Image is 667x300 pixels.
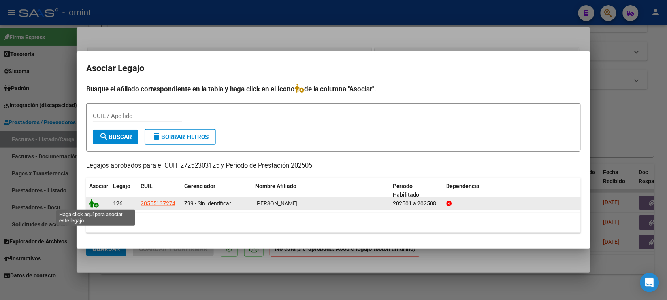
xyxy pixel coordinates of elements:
[138,178,181,204] datatable-header-cell: CUIL
[145,129,216,145] button: Borrar Filtros
[86,213,581,233] div: 1 registros
[184,183,215,189] span: Gerenciador
[181,178,252,204] datatable-header-cell: Gerenciador
[86,178,110,204] datatable-header-cell: Asociar
[99,133,132,141] span: Buscar
[393,183,420,198] span: Periodo Habilitado
[152,133,209,141] span: Borrar Filtros
[393,199,440,208] div: 202501 a 202508
[89,183,108,189] span: Asociar
[152,132,161,141] mat-icon: delete
[255,200,298,207] span: SORIA VALENTINO EMMANUEL
[447,183,480,189] span: Dependencia
[86,161,581,171] p: Legajos aprobados para el CUIT 27252303125 y Período de Prestación 202505
[113,200,122,207] span: 126
[99,132,109,141] mat-icon: search
[184,200,231,207] span: Z99 - Sin Identificar
[110,178,138,204] datatable-header-cell: Legajo
[113,183,130,189] span: Legajo
[141,200,175,207] span: 20555137274
[255,183,296,189] span: Nombre Afiliado
[86,61,581,76] h2: Asociar Legajo
[141,183,153,189] span: CUIL
[93,130,138,144] button: Buscar
[640,273,659,292] div: Open Intercom Messenger
[252,178,390,204] datatable-header-cell: Nombre Afiliado
[443,178,581,204] datatable-header-cell: Dependencia
[390,178,443,204] datatable-header-cell: Periodo Habilitado
[86,84,581,94] h4: Busque el afiliado correspondiente en la tabla y haga click en el ícono de la columna "Asociar".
